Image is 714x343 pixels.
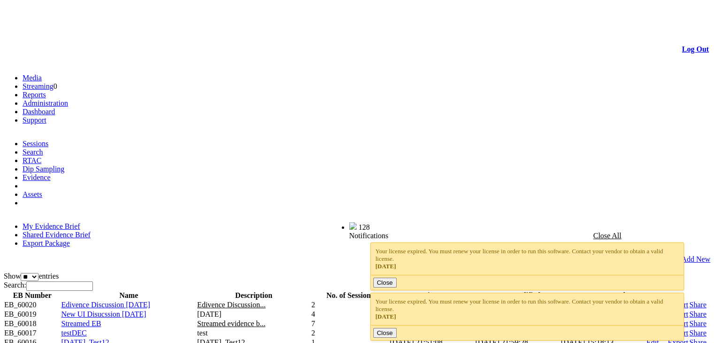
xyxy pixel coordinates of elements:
[23,190,42,198] a: Assets
[689,310,706,318] a: Share
[23,91,46,99] a: Reports
[23,239,70,247] a: Export Package
[4,291,61,300] th: EB Number: activate to sort column ascending
[197,310,222,318] span: [DATE]
[23,140,48,148] a: Sessions
[197,291,311,300] th: Description: activate to sort column ascending
[23,99,68,107] a: Administration
[4,319,61,328] td: EB_60018
[197,329,207,337] span: test
[54,82,57,90] span: 0
[376,298,679,320] div: Your license expired. You must renew your license in order to run this software. Contact your ven...
[61,310,146,318] a: New UI Disucssion [DATE]
[23,74,42,82] a: Media
[4,281,93,289] label: Search:
[61,320,101,327] a: Streamed EB
[4,300,61,310] td: EB_60020
[593,232,622,240] a: Close All
[4,328,61,338] td: EB_60017
[61,301,150,309] a: Edivence Discussion [DATE]
[23,173,51,181] a: Evidence
[4,272,59,280] label: Show entries
[23,148,43,156] a: Search
[689,320,706,327] a: Share
[359,223,370,231] span: 128
[373,328,397,338] button: Close
[681,255,710,264] a: Add New
[373,278,397,288] button: Close
[349,222,357,230] img: bell25.png
[682,45,709,53] a: Log Out
[689,329,706,337] a: Share
[23,222,80,230] a: My Evidence Brief
[23,231,91,239] a: Shared Evidence Brief
[61,291,197,300] th: Name: activate to sort column ascending
[23,165,64,173] a: Dip Sampling
[689,301,706,309] a: Share
[376,248,679,270] div: Your license expired. You must renew your license in order to run this software. Contact your ven...
[349,232,691,240] div: Notifications
[21,273,38,281] select: Showentries
[26,281,93,291] input: Search:
[211,223,330,230] span: Welcome, System Administrator (Administrator)
[376,263,396,270] span: [DATE]
[4,310,61,319] td: EB_60019
[23,156,41,164] a: RTAC
[376,313,396,320] span: [DATE]
[197,301,266,309] span: Edivence Discussion...
[23,82,54,90] a: Streaming
[23,116,46,124] a: Support
[61,329,87,337] a: testDEC
[23,108,55,116] a: Dashboard
[197,320,265,327] span: Streamed evidence b...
